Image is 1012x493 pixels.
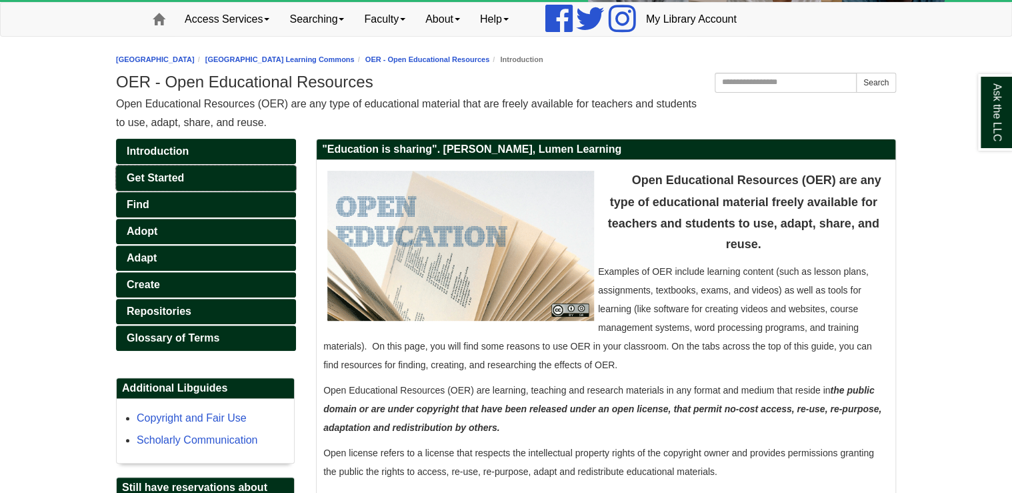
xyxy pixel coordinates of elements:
[116,219,296,244] a: Adopt
[116,245,296,271] a: Adapt
[489,53,543,66] li: Introduction
[116,55,195,63] a: [GEOGRAPHIC_DATA]
[137,434,257,446] a: Scholarly Communication
[116,192,296,217] a: Find
[116,272,296,298] a: Create
[116,299,296,324] a: Repositories
[116,53,896,66] nav: breadcrumb
[354,3,415,36] a: Faculty
[116,139,296,164] a: Introduction
[116,326,296,351] a: Glossary of Terms
[127,199,149,210] span: Find
[205,55,355,63] a: [GEOGRAPHIC_DATA] Learning Commons
[127,306,191,317] span: Repositories
[127,225,157,237] span: Adopt
[470,3,519,36] a: Help
[175,3,279,36] a: Access Services
[116,165,296,191] a: Get Started
[127,279,160,290] span: Create
[127,332,219,344] span: Glossary of Terms
[323,448,874,477] span: Open license refers to a license that respects the intellectual property rights of the copyright ...
[117,378,294,399] h2: Additional Libguides
[856,73,896,93] button: Search
[323,266,872,370] span: Examples of OER include learning content (such as lesson plans, assignments, textbooks, exams, an...
[279,3,354,36] a: Searching
[116,73,896,91] h1: OER - Open Educational Resources
[137,412,247,424] a: Copyright and Fair Use
[317,139,895,160] h2: "Education is sharing". [PERSON_NAME], Lumen Learning
[365,55,489,63] a: OER - Open Educational Resources
[323,385,881,433] span: Open Educational Resources (OER) are learning, teaching and research materials in any format and ...
[116,98,697,128] span: Open Educational Resources (OER) are any type of educational material that are freely available f...
[127,252,157,264] span: Adapt
[607,173,881,252] strong: Open Educational Resources (OER) are any type of educational material freely available for teache...
[323,385,881,433] em: the public domain or are under copyright that have been released under an open license, that perm...
[415,3,470,36] a: About
[127,172,184,183] span: Get Started
[636,3,747,36] a: My Library Account
[127,145,189,157] span: Introduction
